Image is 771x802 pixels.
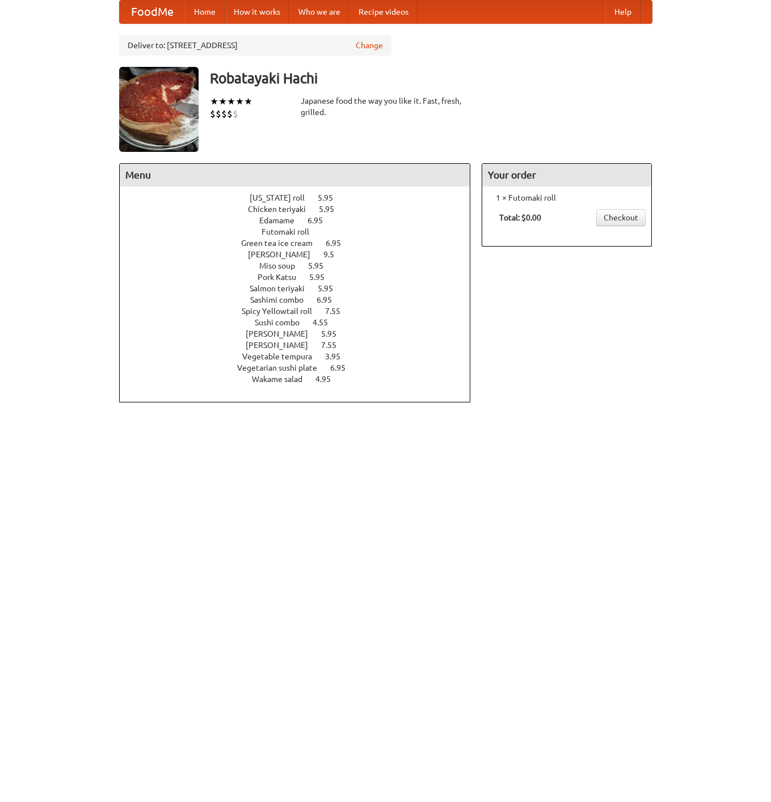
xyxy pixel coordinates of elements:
[250,284,316,293] span: Salmon teriyaki
[326,239,352,248] span: 6.95
[246,341,357,350] a: [PERSON_NAME] 7.55
[246,329,357,338] a: [PERSON_NAME] 5.95
[227,95,235,108] li: ★
[242,307,323,316] span: Spicy Yellowtail roll
[250,295,315,304] span: Sashimi combo
[318,193,344,202] span: 5.95
[262,227,321,236] span: Futomaki roll
[325,352,352,361] span: 3.95
[120,1,185,23] a: FoodMe
[259,261,344,270] a: Miso soup 5.95
[330,363,357,372] span: 6.95
[313,318,339,327] span: 4.55
[349,1,418,23] a: Recipe videos
[499,213,541,222] b: Total: $0.00
[605,1,641,23] a: Help
[255,318,311,327] span: Sushi combo
[210,67,652,90] h3: Robatayaki Hachi
[119,67,199,152] img: angular.jpg
[248,250,322,259] span: [PERSON_NAME]
[250,193,354,202] a: [US_STATE] roll 5.95
[248,205,355,214] a: Chicken teriyaki 5.95
[356,40,383,51] a: Change
[252,375,314,384] span: Wakame salad
[321,341,348,350] span: 7.55
[259,216,344,225] a: Edamame 6.95
[119,35,391,56] div: Deliver to: [STREET_ADDRESS]
[221,108,227,120] li: $
[250,193,316,202] span: [US_STATE] roll
[307,216,334,225] span: 6.95
[250,284,354,293] a: Salmon teriyaki 5.95
[325,307,352,316] span: 7.55
[488,192,646,203] li: 1 × Futomaki roll
[319,205,346,214] span: 5.95
[259,216,306,225] span: Edamame
[250,295,353,304] a: Sashimi combo 6.95
[255,318,349,327] a: Sushi combo 4.55
[235,95,244,108] li: ★
[244,95,252,108] li: ★
[596,209,646,226] a: Checkout
[237,363,366,372] a: Vegetarian sushi plate 6.95
[120,164,470,186] h4: Menu
[225,1,289,23] a: How it works
[210,108,216,120] li: $
[218,95,227,108] li: ★
[317,295,343,304] span: 6.95
[252,375,352,384] a: Wakame salad 4.95
[210,95,218,108] li: ★
[482,164,651,186] h4: Your order
[258,273,307,282] span: Pork Katsu
[246,341,319,350] span: [PERSON_NAME]
[323,250,346,259] span: 9.5
[289,1,349,23] a: Who we are
[237,363,328,372] span: Vegetarian sushi plate
[242,352,361,361] a: Vegetable tempura 3.95
[301,95,471,118] div: Japanese food the way you like it. Fast, fresh, grilled.
[246,329,319,338] span: [PERSON_NAME]
[185,1,225,23] a: Home
[309,273,336,282] span: 5.95
[227,108,233,120] li: $
[248,205,317,214] span: Chicken teriyaki
[242,352,323,361] span: Vegetable tempura
[308,261,335,270] span: 5.95
[216,108,221,120] li: $
[248,250,355,259] a: [PERSON_NAME] 9.5
[233,108,238,120] li: $
[318,284,344,293] span: 5.95
[258,273,346,282] a: Pork Katsu 5.95
[259,261,306,270] span: Miso soup
[241,239,324,248] span: Green tea ice cream
[262,227,342,236] a: Futomaki roll
[242,307,361,316] a: Spicy Yellowtail roll 7.55
[315,375,342,384] span: 4.95
[321,329,348,338] span: 5.95
[241,239,362,248] a: Green tea ice cream 6.95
